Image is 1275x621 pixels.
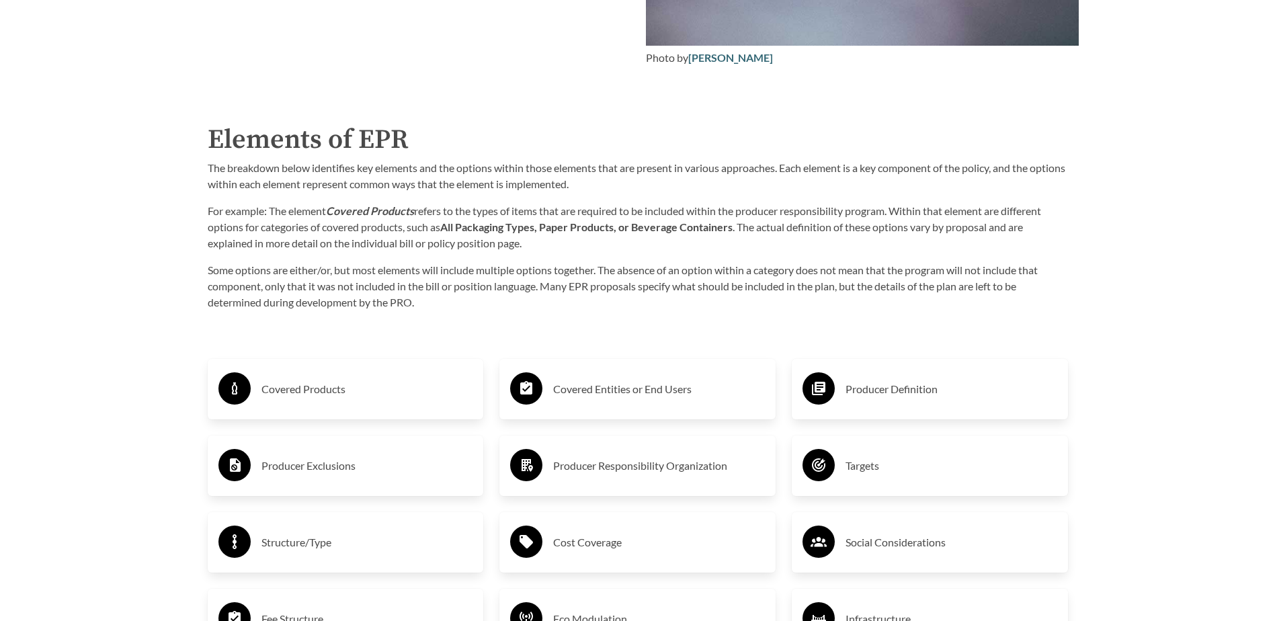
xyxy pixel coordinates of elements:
div: Photo by [646,50,1079,66]
h3: Producer Definition [846,378,1057,400]
h2: Elements of EPR [208,120,1068,160]
p: For example: The element refers to the types of items that are required to be included within the... [208,203,1068,251]
p: Some options are either/or, but most elements will include multiple options together. The absence... [208,262,1068,310]
h3: Producer Responsibility Organization [553,455,765,477]
h3: Covered Products [261,378,473,400]
h3: Targets [846,455,1057,477]
a: [PERSON_NAME] [688,51,773,64]
h3: Structure/Type [261,532,473,553]
h3: Cost Coverage [553,532,765,553]
h3: Social Considerations [846,532,1057,553]
strong: All Packaging Types, Paper Products, or Beverage Containers [440,220,733,233]
h3: Producer Exclusions [261,455,473,477]
p: The breakdown below identifies key elements and the options within those elements that are presen... [208,160,1068,192]
h3: Covered Entities or End Users [553,378,765,400]
strong: Covered Products [326,204,414,217]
